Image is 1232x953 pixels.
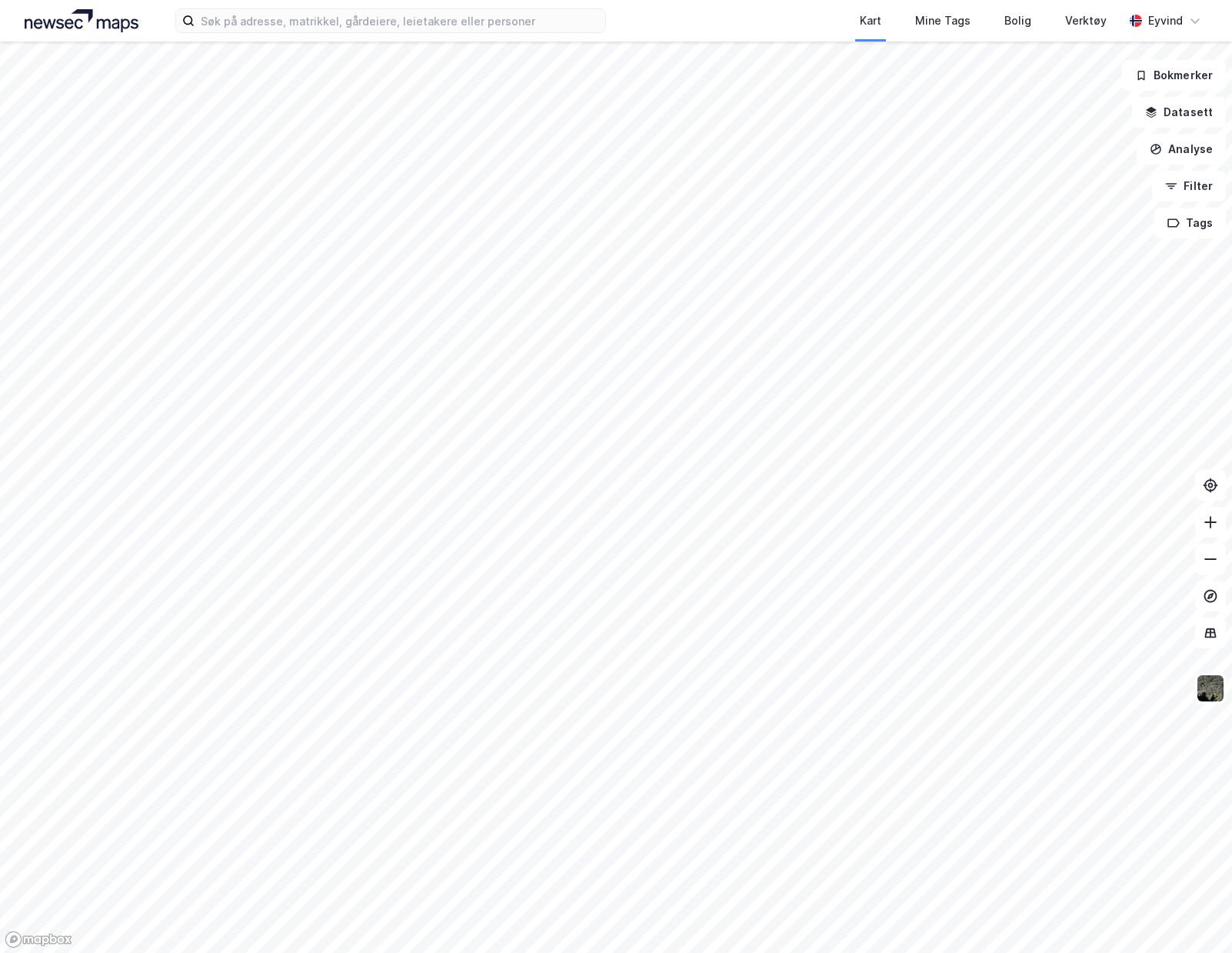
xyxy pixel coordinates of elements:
div: Mine Tags [915,12,971,30]
a: Mapbox homepage [5,931,72,948]
img: logo.a4113a55bc3d86da70a041830d287a7e.svg [25,9,138,32]
img: 9k= [1196,674,1225,703]
button: Filter [1152,171,1226,202]
button: Tags [1154,208,1226,238]
div: Kontrollprogram for chat [1155,879,1232,953]
iframe: Chat Widget [1155,879,1232,953]
div: Kart [860,12,881,30]
button: Analyse [1137,134,1226,165]
div: Bolig [1004,12,1031,30]
button: Bokmerker [1122,60,1226,91]
button: Datasett [1132,97,1226,128]
div: Eyvind [1148,12,1183,30]
div: Verktøy [1065,12,1107,30]
input: Søk på adresse, matrikkel, gårdeiere, leietakere eller personer [195,9,605,32]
